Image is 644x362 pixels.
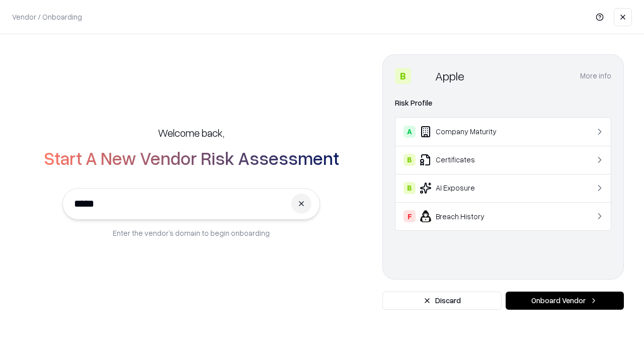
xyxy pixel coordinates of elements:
div: B [404,182,416,194]
button: More info [580,67,611,85]
div: Company Maturity [404,126,567,138]
h5: Welcome back, [158,126,224,140]
div: Risk Profile [395,97,611,109]
h2: Start A New Vendor Risk Assessment [44,148,339,168]
div: AI Exposure [404,182,567,194]
img: Apple [415,68,431,84]
div: B [404,154,416,166]
p: Enter the vendor’s domain to begin onboarding [113,228,270,238]
div: Certificates [404,154,567,166]
div: Apple [435,68,464,84]
div: A [404,126,416,138]
div: F [404,210,416,222]
div: B [395,68,411,84]
button: Discard [382,292,502,310]
p: Vendor / Onboarding [12,12,82,22]
button: Onboard Vendor [506,292,624,310]
div: Breach History [404,210,567,222]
